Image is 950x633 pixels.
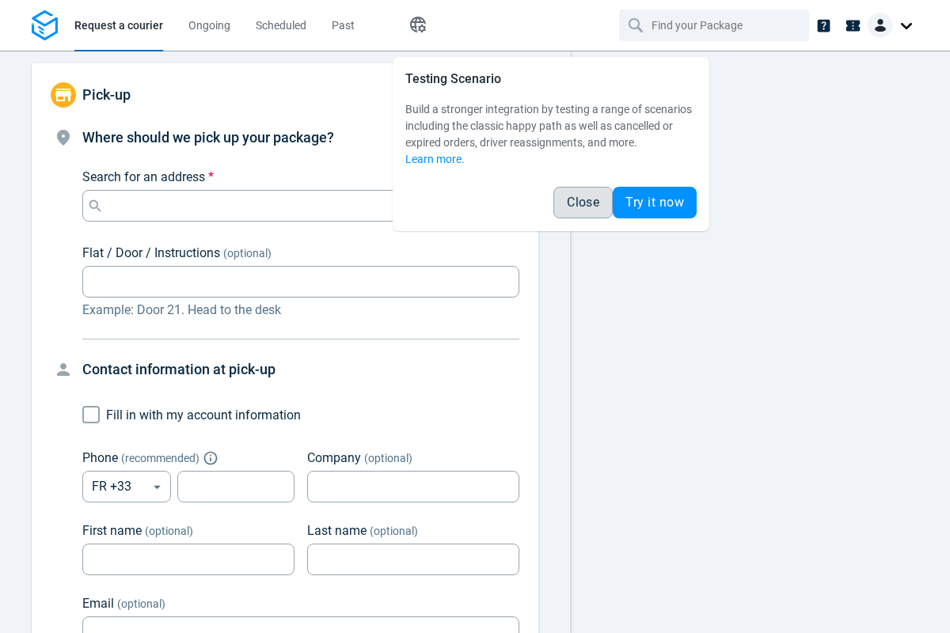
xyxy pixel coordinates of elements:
[307,523,367,538] span: Last name
[82,596,114,611] span: Email
[82,301,519,320] p: Example: Door 21. Head to the desk
[82,86,131,103] span: Pick-up
[82,169,205,184] span: Search for an address
[82,450,118,465] span: Phone
[332,19,355,32] span: Past
[223,247,272,260] span: (optional)
[652,10,780,40] input: Find your Package
[82,523,142,538] span: First name
[307,450,361,465] span: Company
[74,19,163,32] span: Request a courier
[613,187,697,218] button: Try it now
[206,453,215,463] button: Explain "Recommended"
[82,129,334,146] span: Where should we pick up your package?
[188,19,230,32] span: Ongoing
[868,13,893,38] img: Client
[553,187,613,218] button: Close
[370,525,418,537] span: (optional)
[364,452,412,464] span: (optional)
[567,196,599,209] span: Close
[82,358,519,381] h4: Contact information at pick-up
[82,471,171,502] div: FR +33
[256,19,306,32] span: Scheduled
[405,103,692,149] span: Build a stronger integration by testing a range of scenarios including the classic happy path as ...
[145,525,193,537] span: (optional)
[82,245,220,260] span: Flat / Door / Instructions
[117,597,165,610] span: (optional)
[405,153,465,165] a: Learn more.
[405,71,501,86] span: Testing Scenario
[625,196,684,209] span: Try it now
[106,407,301,423] span: Fill in with my account information
[121,452,199,464] span: ( recommended )
[32,10,58,41] img: Logo
[32,63,538,127] div: Pick-up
